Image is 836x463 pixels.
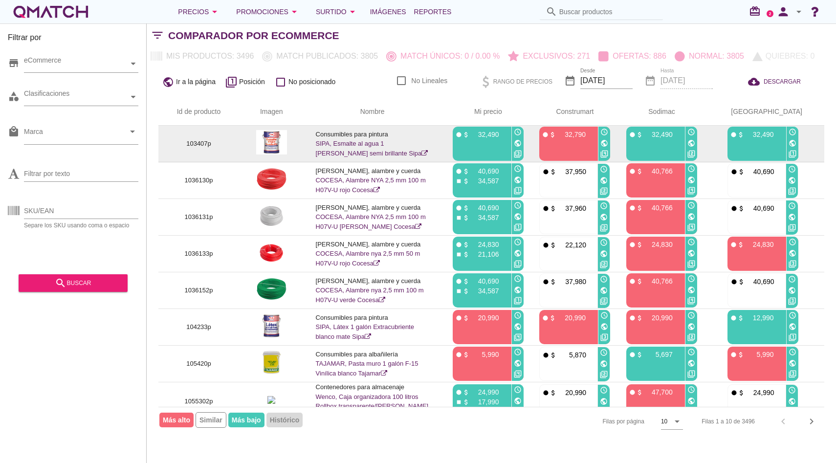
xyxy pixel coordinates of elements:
img: 1036133p_15.png [259,240,284,265]
p: 34,587 [470,286,499,296]
i: access_time [514,165,522,173]
i: public [514,176,522,184]
img: 1036131p_15.png [259,203,284,228]
i: attach_money [550,352,557,359]
i: filter_4 [514,370,522,378]
i: fiber_manual_record [542,168,550,176]
i: filter_1 [514,223,522,231]
p: 21,106 [470,249,499,259]
button: Next page [803,413,820,430]
i: filter_4 [600,150,608,158]
i: fiber_manual_record [542,242,550,249]
i: filter_1 [789,333,796,341]
i: attach_money [462,204,470,212]
i: attach_money [738,168,745,176]
i: filter_2 [687,333,695,341]
p: 37,950 [557,167,586,176]
i: fiber_manual_record [730,351,737,358]
img: 1036130p_15.jpg [256,167,287,191]
i: filter_2 [687,150,695,158]
i: access_time [600,165,608,173]
i: attach_money [462,251,470,258]
button: DESCARGAR [740,73,809,90]
i: store [8,57,20,69]
i: public [788,287,796,294]
i: attach_money [462,389,470,396]
p: 40,690 [470,166,499,176]
i: arrow_drop_down [209,6,220,18]
p: 20,990 [643,313,673,323]
i: public [687,249,695,257]
i: attach_money [737,351,745,358]
i: access_time [687,238,695,246]
i: fiber_manual_record [629,351,636,358]
i: filter_1 [514,187,522,195]
p: 1055302p [170,397,227,406]
i: filter_3 [600,333,608,341]
p: 34,587 [470,213,499,222]
i: attach_money [636,168,643,175]
th: Sodimac: Not sorted. Activate to sort ascending. [615,98,702,126]
input: Desde [580,73,633,88]
i: public [514,397,522,405]
i: attach_money [550,168,557,176]
img: 1055302p_15.jpg [267,396,275,404]
i: attach_money [550,278,557,286]
i: filter_3 [788,297,796,305]
i: filter_2 [600,261,608,268]
i: access_time [788,165,796,173]
i: access_time [687,201,695,209]
th: Construmart: Not sorted. Activate to sort ascending. [528,98,615,126]
a: Imágenes [366,2,410,22]
i: public [600,287,608,294]
span: DESCARGAR [764,77,801,86]
span: Posición [239,77,265,87]
i: fiber_manual_record [455,351,462,358]
div: white-qmatch-logo [12,2,90,22]
i: attach_money [462,168,470,175]
button: Promociones [228,2,308,22]
i: attach_money [738,205,745,212]
i: access_time [687,386,695,394]
a: COCESA, Alambre nya 2,5 mm 50 m H07V-U rojo Cocesa [316,250,420,267]
p: 12,990 [745,313,774,323]
i: fiber_manual_record [542,389,550,397]
i: access_time [789,238,796,246]
i: access_time [789,311,796,319]
i: cloud_download [748,76,764,88]
th: Nombre: Not sorted. [304,98,441,126]
p: 47,700 [643,387,673,397]
a: Wenco, Caja organizadora 100 litros Rollbox transparente/[PERSON_NAME] [316,393,428,419]
span: Ir a la página [176,77,216,87]
p: 40,690 [745,203,774,213]
i: filter_4 [687,297,695,305]
i: fiber_manual_record [629,241,636,248]
i: access_time [514,275,522,283]
i: attach_money [462,287,470,295]
i: public [687,213,695,220]
i: public [687,286,695,294]
i: attach_money [549,131,556,138]
i: fiber_manual_record [455,204,462,212]
p: [PERSON_NAME], alambre y cuerda [316,166,429,176]
p: 40,690 [745,167,774,176]
button: Ofertas: 886 [594,47,671,65]
i: search [546,6,557,18]
h3: Filtrar por [8,32,138,47]
text: 2 [769,11,771,16]
p: 34,587 [470,176,499,186]
i: access_time [600,239,608,246]
i: public [600,360,608,368]
i: filter_1 [514,260,522,268]
p: 40,766 [643,166,673,176]
p: 37,960 [557,203,586,213]
i: attach_money [737,131,745,138]
i: access_time [600,128,608,136]
i: filter_2 [600,224,608,232]
i: attach_money [636,131,643,138]
p: 1036130p [170,176,227,185]
div: buscar [26,277,120,289]
i: fiber_manual_record [730,205,738,212]
i: chevron_right [806,416,817,427]
span: No posicionado [288,77,336,87]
